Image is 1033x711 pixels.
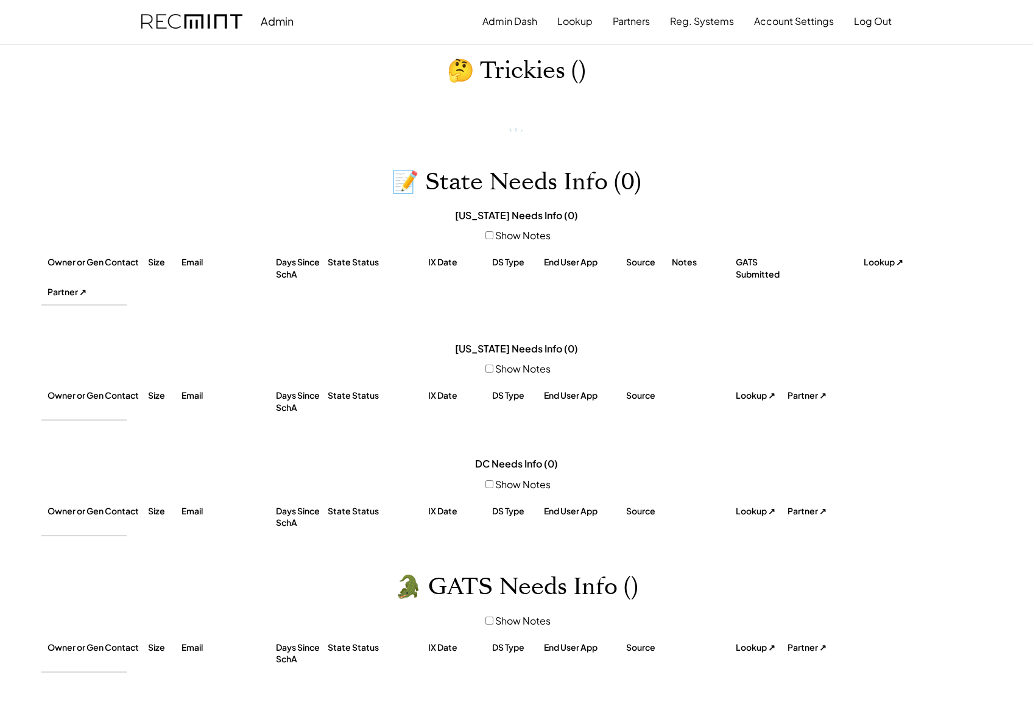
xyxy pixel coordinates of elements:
div: Owner or Gen Contact [48,256,145,268]
div: IX Date [428,390,489,402]
div: Owner or Gen Contact [48,505,145,517]
h1: 🐊 GATS Needs Info () [395,573,638,601]
div: DS Type [492,256,541,268]
div: [US_STATE] Needs Info (0) [455,342,578,355]
div: Days Since SchA [276,256,325,280]
div: Source [626,256,669,268]
div: End User App [544,505,623,517]
div: Email [182,256,273,268]
div: Email [182,505,273,517]
div: DS Type [492,642,541,654]
div: DS Type [492,505,541,517]
div: Source [626,642,669,654]
div: Partner ↗ [788,642,867,654]
div: State Status [328,256,425,268]
div: Partner ↗ [788,390,867,402]
div: Source [626,505,669,517]
button: Log Out [854,9,892,33]
div: [US_STATE] Needs Info (0) [455,209,578,222]
div: IX Date [428,505,489,517]
div: End User App [544,256,623,268]
div: DC Needs Info (0) [475,457,558,471]
img: recmint-logotype%403x.png [141,14,242,29]
div: Lookup ↗ [736,390,784,402]
div: Days Since SchA [276,505,325,529]
div: End User App [544,642,623,654]
button: Reg. Systems [670,9,734,33]
div: Lookup ↗ [736,642,784,654]
div: Lookup ↗ [864,256,912,268]
div: Days Since SchA [276,642,325,665]
div: Days Since SchA [276,390,325,413]
div: Size [148,390,178,402]
div: Lookup ↗ [736,505,784,517]
div: IX Date [428,642,489,654]
div: GATS Submitted [736,256,797,280]
div: End User App [544,390,623,402]
label: Show Notes [495,478,551,491]
div: Size [148,505,178,517]
label: Show Notes [495,362,551,375]
button: Account Settings [754,9,834,33]
label: Show Notes [495,229,551,242]
div: Notes [672,256,733,268]
div: Email [182,390,273,402]
div: State Status [328,390,425,402]
div: State Status [328,642,425,654]
div: Admin [261,14,294,28]
div: Size [148,256,178,268]
div: Owner or Gen Contact [48,642,145,654]
div: Owner or Gen Contact [48,390,145,402]
div: Email [182,642,273,654]
div: Size [148,642,178,654]
div: IX Date [428,256,489,268]
h1: 📝 State Needs Info (0) [392,168,641,197]
div: State Status [328,505,425,517]
div: Partner ↗ [48,286,127,298]
button: Partners [613,9,650,33]
div: Source [626,390,669,402]
button: Lookup [557,9,593,33]
h1: 🤔 Trickies () [447,57,586,85]
button: Admin Dash [482,9,537,33]
div: DS Type [492,390,541,402]
label: Show Notes [495,614,551,627]
div: Partner ↗ [788,505,867,517]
